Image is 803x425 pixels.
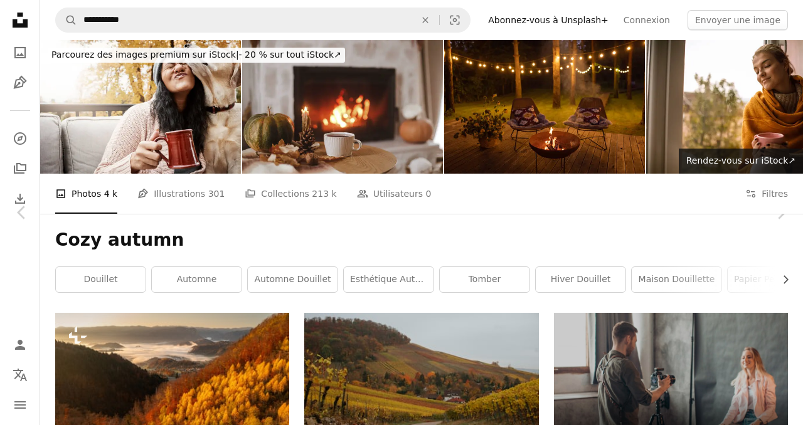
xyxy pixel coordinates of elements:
[40,40,353,70] a: Parcourez des images premium sur iStock|- 20 % sur tout iStock↗
[425,187,431,201] span: 0
[344,267,433,292] a: Esthétique automnale
[245,174,336,214] a: Collections 213 k
[40,40,241,174] img: Snuggly amour
[51,50,239,60] span: Parcourez des images premium sur iStock |
[8,40,33,65] a: Photos
[444,40,645,174] img: Foyer au chalet
[248,267,338,292] a: Automne douillet
[412,8,439,32] button: Effacer
[8,126,33,151] a: Explorer
[440,267,529,292] a: tomber
[8,332,33,357] a: Connexion / S’inscrire
[686,155,795,165] span: Rendez-vous sur iStock ↗
[56,8,77,32] button: Rechercher sur Unsplash
[632,267,721,292] a: Maison douillette
[208,187,225,201] span: 301
[745,174,788,214] button: Filtres
[688,10,788,30] button: Envoyer une image
[152,267,242,292] a: automne
[774,267,788,292] button: faire défiler la liste vers la droite
[56,267,146,292] a: douillet
[51,50,341,60] span: - 20 % sur tout iStock ↗
[440,8,470,32] button: Recherche de visuels
[8,392,33,417] button: Menu
[616,10,678,30] a: Connexion
[304,385,538,396] a: Une route avec des arbres et de l’herbe sur le côté
[312,187,336,201] span: 213 k
[55,229,788,251] h1: Cozy autumn
[55,385,289,396] a: une vue d’une vallée avec beaucoup d’arbres
[137,174,225,214] a: Illustrations 301
[536,267,625,292] a: hiver douillet
[8,362,33,387] button: Langue
[8,70,33,95] a: Illustrations
[679,149,803,174] a: Rendez-vous sur iStock↗
[55,8,471,33] form: Rechercher des visuels sur tout le site
[481,10,616,30] a: Abonnez-vous à Unsplash+
[242,40,443,174] img: Tasse de thé chaude, citrouille, feuilles d’automne sur une table en bois sur fond de cheminée al...
[357,174,432,214] a: Utilisateurs 0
